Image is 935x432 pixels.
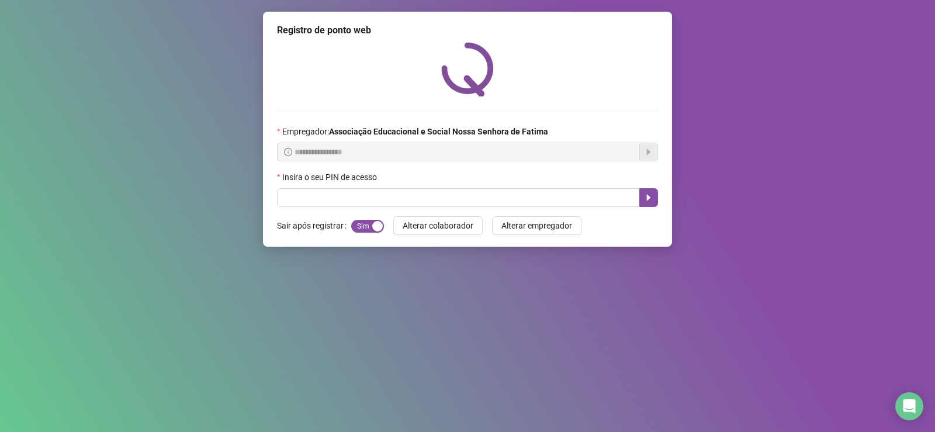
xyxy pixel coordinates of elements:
[282,125,548,138] span: Empregador :
[644,193,653,202] span: caret-right
[277,171,385,184] label: Insira o seu PIN de acesso
[492,216,581,235] button: Alterar empregador
[501,219,572,232] span: Alterar empregador
[329,127,548,136] strong: Associação Educacional e Social Nossa Senhora de Fatima
[393,216,483,235] button: Alterar colaborador
[277,216,351,235] label: Sair após registrar
[284,148,292,156] span: info-circle
[277,23,658,37] div: Registro de ponto web
[895,392,923,420] div: Open Intercom Messenger
[403,219,473,232] span: Alterar colaborador
[441,42,494,96] img: QRPoint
